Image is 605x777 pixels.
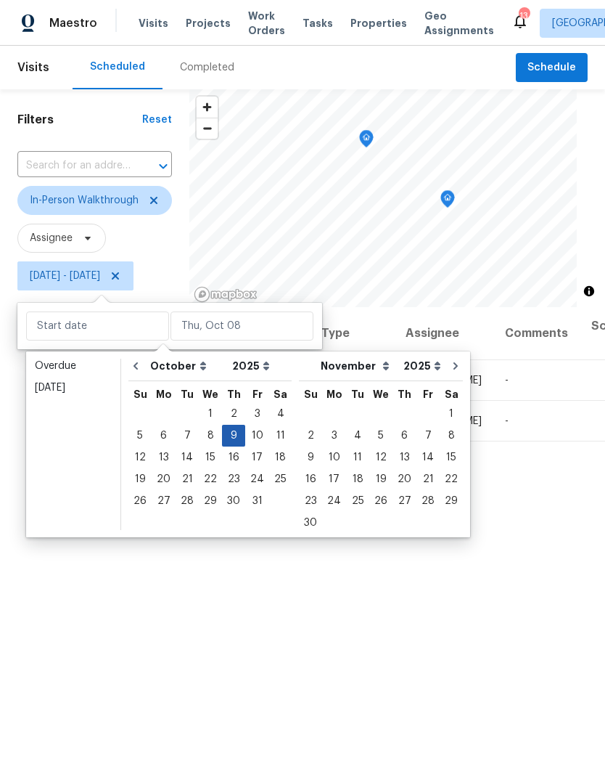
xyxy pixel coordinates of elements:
[176,447,199,468] div: Tue Oct 14 2025
[392,447,416,468] div: Thu Nov 13 2025
[299,468,322,490] div: Sun Nov 16 2025
[128,491,152,511] div: 26
[269,469,292,489] div: 25
[346,426,369,446] div: 4
[90,60,145,74] div: Scheduled
[392,468,416,490] div: Thu Nov 20 2025
[516,53,588,83] button: Schedule
[398,389,411,399] abbr: Thursday
[416,469,440,489] div: 21
[505,375,509,386] span: -
[269,447,292,468] div: Sat Oct 18 2025
[222,491,245,511] div: 30
[152,425,176,447] div: Mon Oct 06 2025
[17,113,142,127] h1: Filters
[222,404,245,424] div: 2
[199,404,222,424] div: 1
[299,425,322,447] div: Sun Nov 02 2025
[128,426,152,446] div: 5
[346,447,369,468] div: Tue Nov 11 2025
[170,312,313,341] input: Thu, Oct 08
[299,447,322,468] div: Sun Nov 09 2025
[252,389,263,399] abbr: Friday
[440,404,463,424] div: 1
[222,490,245,512] div: Thu Oct 30 2025
[133,389,147,399] abbr: Sunday
[299,512,322,534] div: Sun Nov 30 2025
[440,468,463,490] div: Sat Nov 22 2025
[302,18,333,28] span: Tasks
[392,426,416,446] div: 6
[186,16,231,30] span: Projects
[322,469,346,489] div: 17
[199,491,222,511] div: 29
[317,355,400,377] select: Month
[245,447,269,468] div: Fri Oct 17 2025
[322,426,346,446] div: 3
[17,52,49,84] span: Visits
[176,447,199,468] div: 14
[248,9,285,38] span: Work Orders
[152,447,176,468] div: 13
[440,403,463,425] div: Sat Nov 01 2025
[440,490,463,512] div: Sat Nov 29 2025
[322,425,346,447] div: Mon Nov 03 2025
[423,389,433,399] abbr: Friday
[440,491,463,511] div: 29
[17,155,131,177] input: Search for an address...
[180,60,234,75] div: Completed
[139,16,168,30] span: Visits
[369,468,392,490] div: Wed Nov 19 2025
[519,9,529,23] div: 13
[351,389,364,399] abbr: Tuesday
[440,447,463,468] div: Sat Nov 15 2025
[322,447,346,468] div: 10
[440,190,455,213] div: Map marker
[322,447,346,468] div: Mon Nov 10 2025
[273,389,287,399] abbr: Saturday
[189,89,577,307] canvas: Map
[128,490,152,512] div: Sun Oct 26 2025
[322,490,346,512] div: Mon Nov 24 2025
[350,16,407,30] span: Properties
[346,447,369,468] div: 11
[392,425,416,447] div: Thu Nov 06 2025
[346,425,369,447] div: Tue Nov 04 2025
[156,389,172,399] abbr: Monday
[197,97,218,118] button: Zoom in
[245,468,269,490] div: Fri Oct 24 2025
[222,403,245,425] div: Thu Oct 02 2025
[322,468,346,490] div: Mon Nov 17 2025
[199,490,222,512] div: Wed Oct 29 2025
[176,469,199,489] div: 21
[346,468,369,490] div: Tue Nov 18 2025
[153,156,173,176] button: Open
[369,426,392,446] div: 5
[222,447,245,468] div: Thu Oct 16 2025
[194,286,258,303] a: Mapbox homepage
[392,491,416,511] div: 27
[30,355,117,529] ul: Date picker shortcuts
[245,491,269,511] div: 31
[202,389,218,399] abbr: Wednesday
[440,426,463,446] div: 8
[346,491,369,511] div: 25
[580,282,598,300] button: Toggle attribution
[269,404,292,424] div: 4
[176,426,199,446] div: 7
[392,490,416,512] div: Thu Nov 27 2025
[440,425,463,447] div: Sat Nov 08 2025
[26,312,169,341] input: Start date
[416,425,440,447] div: Fri Nov 07 2025
[445,351,466,381] button: Go to next month
[416,447,440,468] div: Fri Nov 14 2025
[152,447,176,468] div: Mon Oct 13 2025
[222,447,245,468] div: 16
[245,404,269,424] div: 3
[245,425,269,447] div: Fri Oct 10 2025
[369,447,392,468] div: 12
[373,389,389,399] abbr: Wednesday
[152,490,176,512] div: Mon Oct 27 2025
[142,113,172,127] div: Reset
[269,426,292,446] div: 11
